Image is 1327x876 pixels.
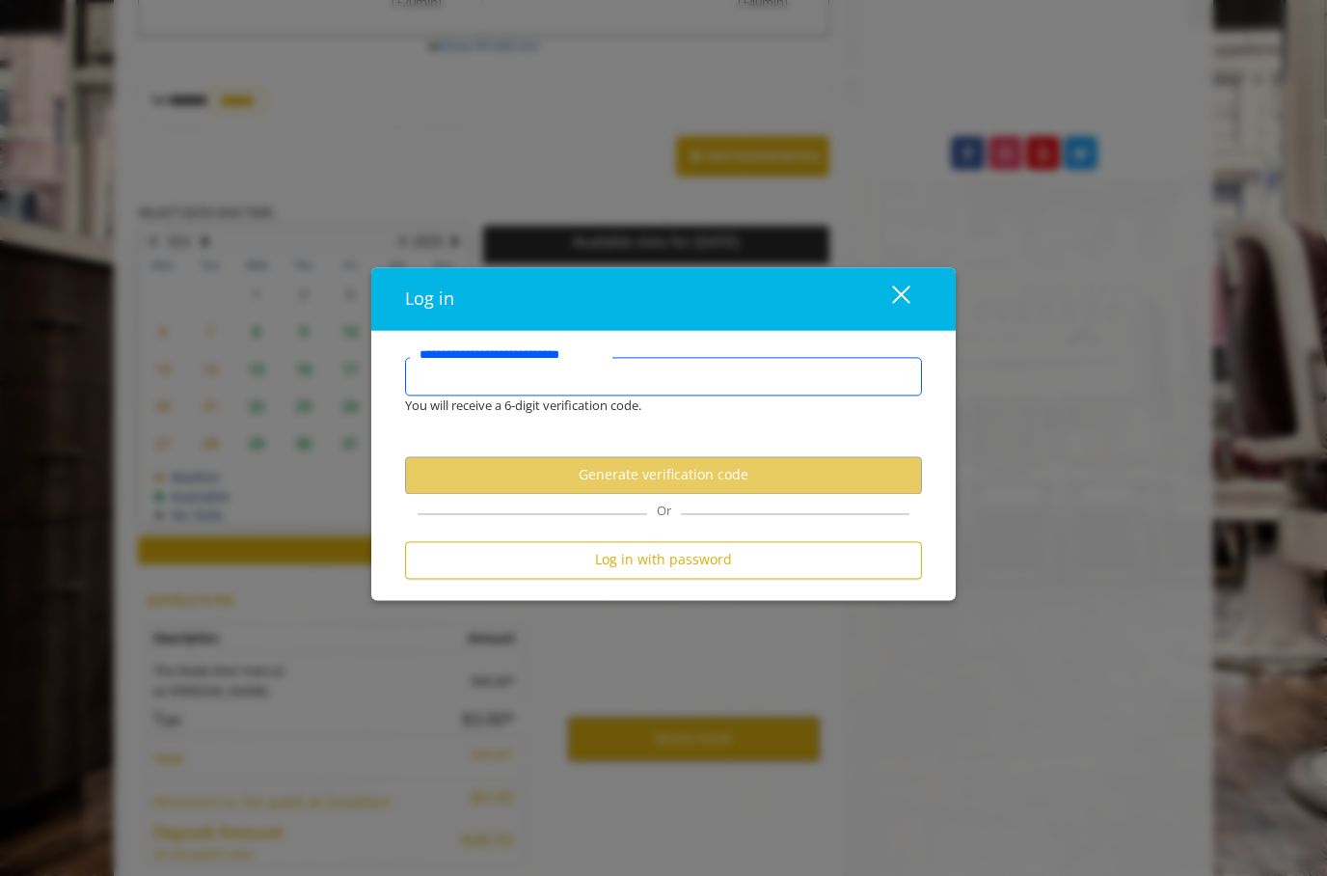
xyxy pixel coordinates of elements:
span: Log in [405,287,454,310]
div: You will receive a 6-digit verification code. [391,396,907,416]
button: close dialog [856,279,922,318]
span: Or [647,502,681,519]
button: Log in with password [405,541,922,579]
button: Generate verification code [405,456,922,494]
div: close dialog [870,285,908,314]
